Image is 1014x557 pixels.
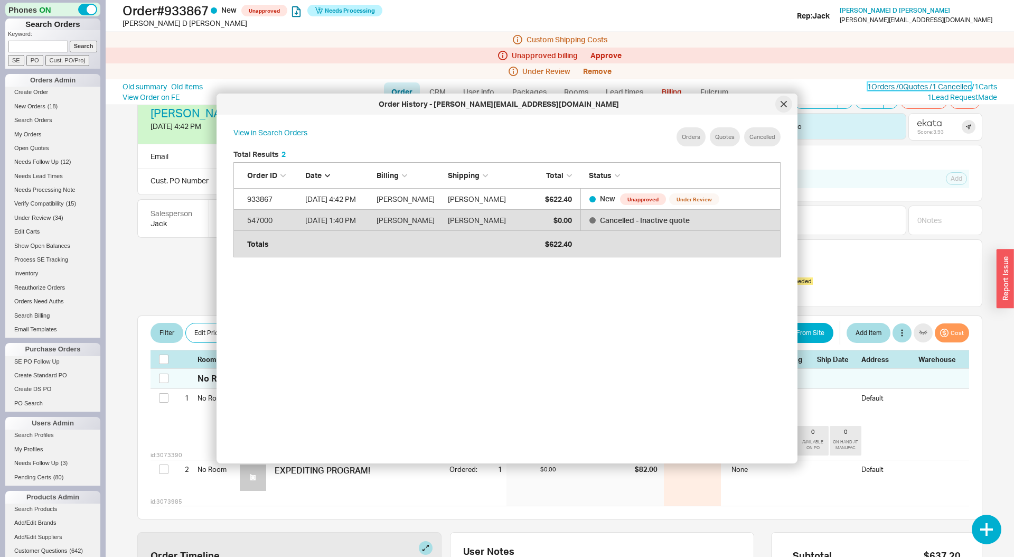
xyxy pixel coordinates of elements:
[861,355,914,364] div: Address
[519,170,572,181] div: Total
[844,428,848,435] div: 0
[123,92,180,101] a: View Order on FE
[233,189,781,252] div: grid
[5,240,100,252] a: Show Open Balances
[8,30,100,41] p: Keyword:
[151,121,257,132] div: [DATE] 4:42 PM
[972,82,997,91] a: /1Carts
[233,189,781,210] a: 933867[DATE] 4:42 PM[PERSON_NAME][PERSON_NAME]$622.40New UnapprovedUnder Review
[14,200,64,207] span: Verify Compatibility
[247,234,300,255] div: Totals
[725,113,906,140] div: No
[840,16,992,24] div: [PERSON_NAME][EMAIL_ADDRESS][DOMAIN_NAME]
[8,55,24,66] input: SE
[171,81,203,92] a: Old items
[817,355,857,364] div: Ship Date
[222,99,775,109] div: Order History - [PERSON_NAME][EMAIL_ADDRESS][DOMAIN_NAME]
[247,170,300,181] div: Order ID
[5,444,100,455] a: My Profiles
[151,451,182,459] span: id: 3073390
[917,128,944,135] div: Score: 3.93
[5,324,100,335] a: Email Templates
[123,3,510,18] h1: Order # 933867
[590,51,622,60] a: Approve
[783,327,824,339] span: Add From Site
[861,465,914,474] div: Default
[123,18,510,29] div: [PERSON_NAME] D [PERSON_NAME]
[556,82,596,101] a: Rooms
[5,517,100,528] a: Add/Edit Brands
[384,82,420,101] a: Order
[61,159,71,165] span: ( 12 )
[448,189,506,210] div: [PERSON_NAME]
[5,532,100,543] a: Add/Edit Suppliers
[946,172,967,185] button: Add
[176,460,189,478] div: 2
[5,18,100,30] h1: Search Orders
[5,101,100,112] a: New Orders(18)
[14,474,51,480] span: Pending Certs
[241,5,287,16] span: Unapproved
[53,215,63,221] span: ( 34 )
[14,256,68,263] span: Process SE Tracking
[233,210,781,231] a: 547000[DATE] 1:40 PM[PERSON_NAME][PERSON_NAME]$0.00Cancelled - Inactive quote
[377,210,443,231] div: [PERSON_NAME]
[867,82,972,91] a: 1Orders /0Quotes /1 Cancelled
[176,389,189,407] div: 1
[233,151,286,158] h5: Total Results
[847,323,890,343] button: Add Item
[448,170,514,181] div: Shipping
[692,82,736,101] a: Fulcrum
[198,355,236,364] div: Room
[799,439,827,451] div: AVAILABLE ON PO
[5,282,100,293] a: Reauthorize Orders
[151,151,168,162] div: Email
[123,81,167,92] a: Old summary
[5,458,100,469] a: Needs Follow Up(3)
[305,170,371,181] div: Date
[620,193,666,205] span: Unapproved
[194,327,287,339] span: Edit Pricing by [PERSON_NAME]
[463,545,749,557] div: User Notes
[14,159,59,165] span: Needs Follow Up
[5,184,100,196] a: Needs Processing Note
[70,41,98,52] input: Search
[861,393,914,426] div: Default
[5,74,100,87] div: Orders Admin
[600,216,690,225] span: Cancelled - Inactive quote
[832,439,859,451] div: ON HAND AT MANUFAC
[305,210,371,231] div: 9/22/20 1:40 PM
[856,327,881,339] span: Add Item
[744,127,781,146] button: Cancelled
[247,189,300,210] div: 933867
[504,82,554,101] a: Packages
[553,216,572,225] span: $0.00
[151,208,196,219] div: Salesperson
[5,115,100,126] a: Search Orders
[305,189,371,210] div: 8/20/25 4:42 PM
[151,107,241,119] a: [PERSON_NAME]
[512,51,578,60] span: Unapproved billing
[5,472,100,483] a: Pending Certs(80)
[26,55,43,66] input: PO
[151,218,196,229] div: Jack
[5,296,100,307] a: Orders Need Auths
[53,474,64,480] span: ( 80 )
[422,82,453,101] a: CRM
[377,189,443,210] div: [PERSON_NAME]
[5,398,100,409] a: PO Search
[5,143,100,154] a: Open Quotes
[5,212,100,224] a: Under Review(34)
[5,171,100,182] a: Needs Lead Times
[221,5,238,14] span: New
[935,323,969,342] button: Cost
[731,465,769,474] div: None
[198,460,236,478] div: No Room
[233,127,307,146] a: View in Search Orders
[305,171,322,180] span: Date
[917,215,942,226] div: 0 Note s
[5,254,100,265] a: Process SE Tracking
[5,343,100,356] div: Purchase Orders
[5,226,100,237] a: Edit Carts
[5,198,100,209] a: Verify Compatibility(15)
